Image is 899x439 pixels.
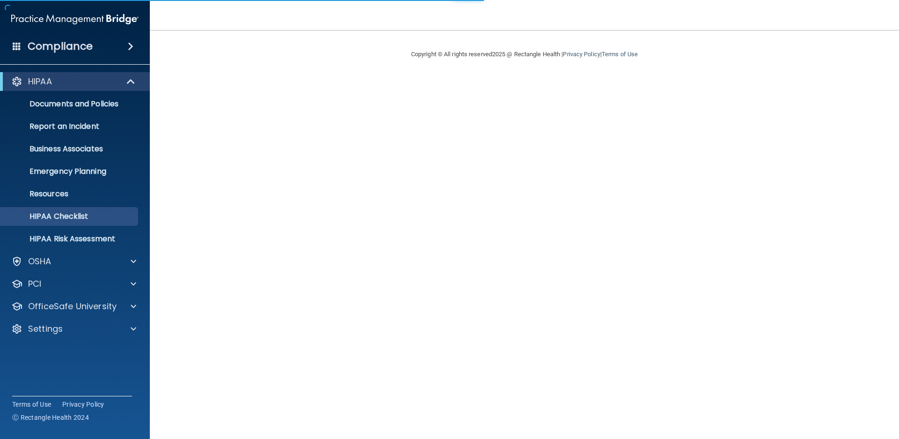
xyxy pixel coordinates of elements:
[11,278,136,290] a: PCI
[28,301,117,312] p: OfficeSafe University
[6,99,134,109] p: Documents and Policies
[11,301,136,312] a: OfficeSafe University
[6,212,134,221] p: HIPAA Checklist
[12,400,51,409] a: Terms of Use
[11,256,136,267] a: OSHA
[28,323,63,335] p: Settings
[563,51,600,58] a: Privacy Policy
[12,413,89,422] span: Ⓒ Rectangle Health 2024
[6,167,134,176] p: Emergency Planning
[6,189,134,199] p: Resources
[6,122,134,131] p: Report an Incident
[11,10,139,29] img: PMB logo
[6,234,134,244] p: HIPAA Risk Assessment
[62,400,104,409] a: Privacy Policy
[11,323,136,335] a: Settings
[28,278,41,290] p: PCI
[28,40,93,53] h4: Compliance
[354,39,695,69] div: Copyright © All rights reserved 2025 @ Rectangle Health | |
[28,76,52,87] p: HIPAA
[11,76,136,87] a: HIPAA
[6,144,134,154] p: Business Associates
[602,51,638,58] a: Terms of Use
[28,256,52,267] p: OSHA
